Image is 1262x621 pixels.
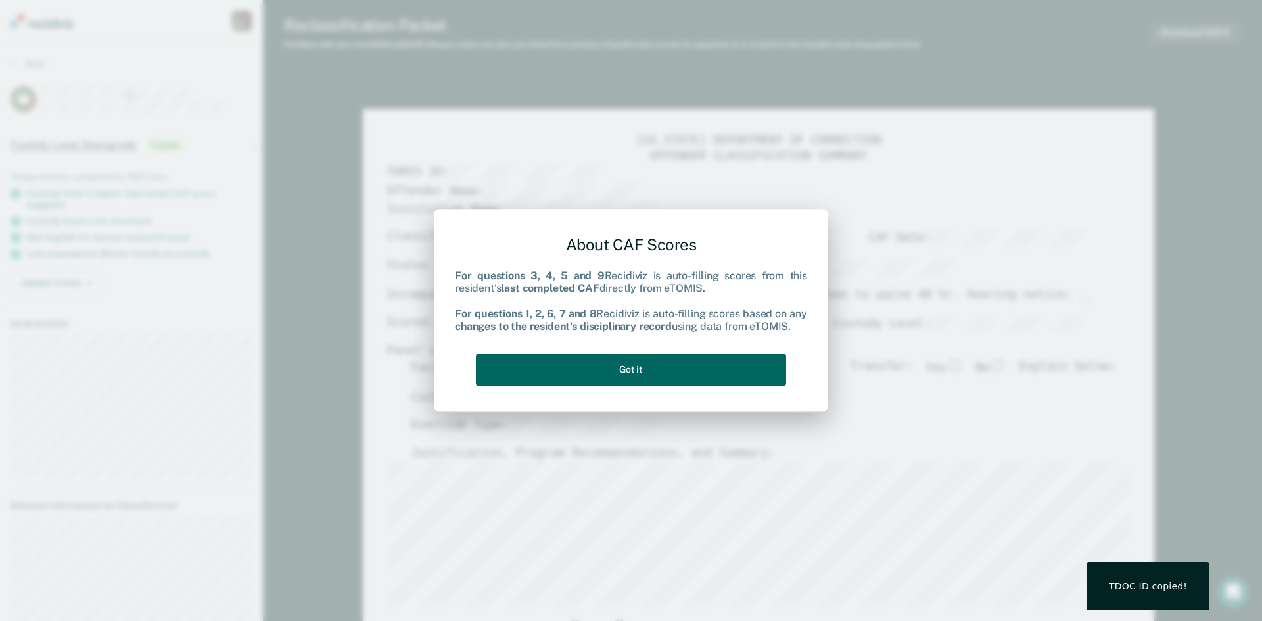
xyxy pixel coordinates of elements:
button: Got it [476,354,786,386]
div: Recidiviz is auto-filling scores from this resident's directly from eTOMIS. Recidiviz is auto-fil... [455,270,807,333]
b: For questions 1, 2, 6, 7 and 8 [455,308,596,320]
b: For questions 3, 4, 5 and 9 [455,270,605,283]
div: TDOC ID copied! [1109,580,1187,592]
b: last completed CAF [501,283,599,295]
b: changes to the resident's disciplinary record [455,320,672,333]
div: About CAF Scores [455,225,807,265]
